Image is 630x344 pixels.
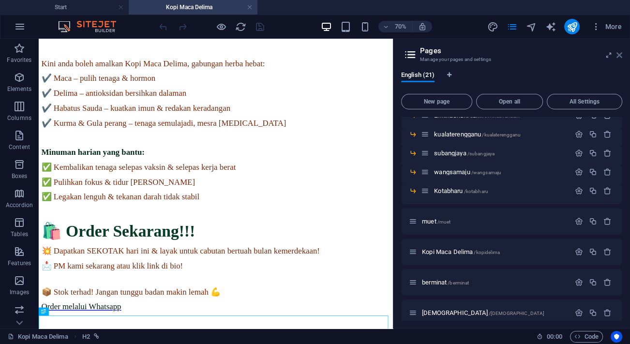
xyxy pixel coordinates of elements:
[525,21,537,32] button: navigator
[378,21,413,32] button: 70%
[129,2,257,13] h4: Kopi Maca Delima
[474,250,500,255] span: /kopidelima
[487,21,498,32] button: design
[547,94,622,109] button: All Settings
[545,21,556,32] button: text_generator
[575,130,583,138] div: Settings
[434,187,488,194] span: Kotabharu
[489,311,545,316] span: /[DEMOGRAPHIC_DATA]
[422,248,500,255] span: Kopi Maca Delima
[420,46,622,55] h2: Pages
[611,331,622,343] button: Usercentrics
[11,230,28,238] p: Tables
[8,331,68,343] a: Click to cancel selection. Double-click to open Pages
[589,130,597,138] div: Duplicate
[591,22,622,31] span: More
[575,278,583,286] div: Settings
[603,217,612,225] div: Remove
[235,21,246,32] button: reload
[467,151,495,156] span: /subangjaya
[603,309,612,317] div: Remove
[10,288,30,296] p: Images
[603,149,612,157] div: Remove
[401,69,435,83] span: English (21)
[589,187,597,195] div: Duplicate
[94,334,99,339] i: This element is linked
[537,331,562,343] h6: Session time
[603,130,612,138] div: Remove
[434,168,501,176] span: Click to open page
[448,280,469,285] span: /berminat
[419,279,570,285] div: berminat/berminat
[419,310,570,316] div: [DEMOGRAPHIC_DATA]/[DEMOGRAPHIC_DATA]
[603,278,612,286] div: Remove
[589,217,597,225] div: Duplicate
[587,19,626,34] button: More
[589,149,597,157] div: Duplicate
[8,259,31,267] p: Features
[575,168,583,176] div: Settings
[506,21,517,32] i: Pages (Ctrl+Alt+S)
[575,149,583,157] div: Settings
[464,189,488,194] span: /kotabharu
[566,21,577,32] i: Publish
[603,248,612,256] div: Remove
[603,187,612,195] div: Remove
[437,219,451,224] span: /muet
[487,21,498,32] i: Design (Ctrl+Alt+Y)
[82,331,99,343] nav: breadcrumb
[482,132,521,137] span: /kualaterengganu
[405,99,468,105] span: New page
[422,218,450,225] span: muet
[547,331,562,343] span: 00 00
[575,187,583,195] div: Settings
[575,217,583,225] div: Settings
[589,248,597,256] div: Duplicate
[575,309,583,317] div: Settings
[422,279,469,286] span: berminat
[434,150,495,157] span: Click to open page
[574,331,599,343] span: Code
[554,333,555,340] span: :
[215,21,227,32] button: Click here to leave preview mode and continue editing
[476,94,543,109] button: Open all
[551,99,618,105] span: All Settings
[418,22,427,31] i: On resize automatically adjust zoom level to fit chosen device.
[419,249,570,255] div: Kopi Maca Delima/kopidelima
[235,21,246,32] i: Reload page
[9,143,30,151] p: Content
[419,218,570,224] div: muet/muet
[603,168,612,176] div: Remove
[570,331,603,343] button: Code
[431,188,570,194] div: Kotabharu/kotabharu
[471,170,502,175] span: /wangsamaju
[480,99,539,105] span: Open all
[589,278,597,286] div: Duplicate
[420,55,603,64] h3: Manage your pages and settings
[56,21,128,32] img: Editor Logo
[589,168,597,176] div: Duplicate
[431,131,570,137] div: kualaterengganu/kualaterengganu
[589,309,597,317] div: Duplicate
[401,94,472,109] button: New page
[545,21,556,32] i: AI Writer
[82,331,90,343] span: Click to select. Double-click to edit
[506,21,518,32] button: pages
[7,56,31,64] p: Favorites
[7,85,32,93] p: Elements
[393,21,408,32] h6: 70%
[575,248,583,256] div: Settings
[7,114,31,122] p: Columns
[12,172,28,180] p: Boxes
[564,19,580,34] button: publish
[431,169,570,175] div: wangsamaju/wangsamaju
[525,21,537,32] i: Navigator
[422,309,544,316] span: [DEMOGRAPHIC_DATA]
[431,150,570,156] div: subangjaya/subangjaya
[434,131,521,138] span: Click to open page
[401,72,622,90] div: Language Tabs
[6,201,33,209] p: Accordion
